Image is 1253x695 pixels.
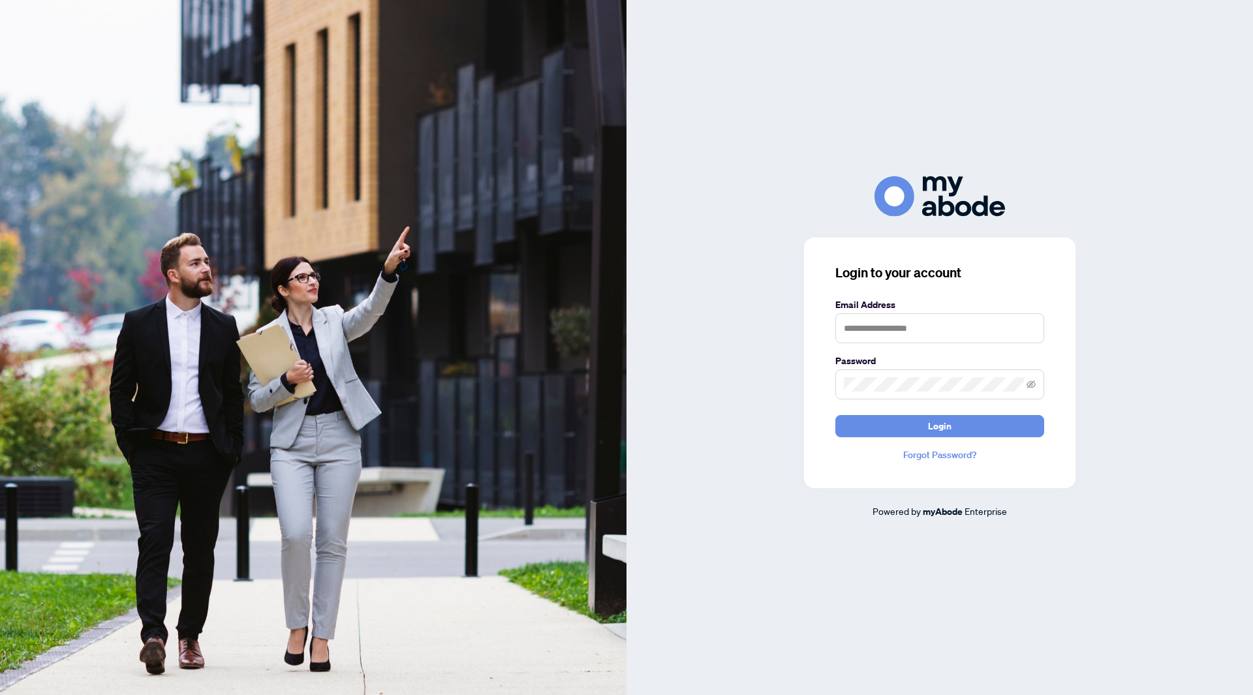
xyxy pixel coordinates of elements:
span: Login [928,416,951,437]
span: Enterprise [965,505,1007,517]
img: ma-logo [874,176,1005,216]
span: Powered by [873,505,921,517]
label: Password [835,354,1044,368]
a: myAbode [923,504,963,519]
button: Login [835,415,1044,437]
h3: Login to your account [835,264,1044,282]
a: Forgot Password? [835,448,1044,462]
span: eye-invisible [1027,380,1036,389]
label: Email Address [835,298,1044,312]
